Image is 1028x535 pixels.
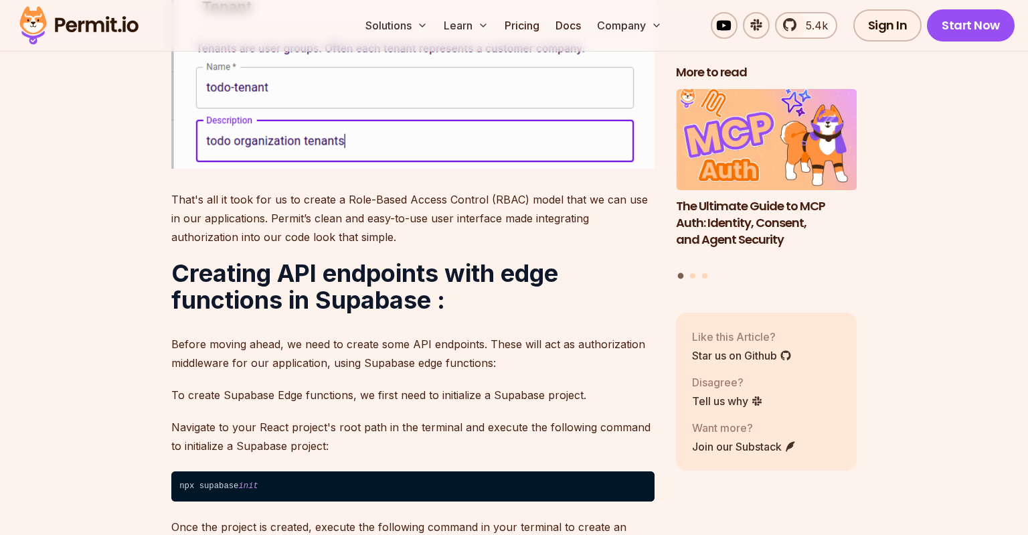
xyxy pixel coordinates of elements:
button: Go to slide 2 [690,273,695,279]
a: The Ultimate Guide to MCP Auth: Identity, Consent, and Agent SecurityThe Ultimate Guide to MCP Au... [676,89,857,265]
a: Start Now [927,9,1015,42]
p: Disagree? [692,374,763,390]
p: To create Supabase Edge functions, we first need to initialize a Supabase project. [171,386,655,404]
strong: Creating API endpoints with edge functions in Supabase : [171,258,558,315]
a: Star us on Github [692,348,792,364]
button: Go to slide 1 [678,273,684,279]
code: npx supabase [171,471,655,502]
img: The Ultimate Guide to MCP Auth: Identity, Consent, and Agent Security [676,89,857,191]
img: Permit logo [13,3,145,48]
a: Sign In [853,9,922,42]
button: Learn [438,12,494,39]
p: Want more? [692,420,796,436]
button: Company [592,12,667,39]
a: 5.4k [775,12,837,39]
span: 5.4k [798,17,828,33]
p: Before moving ahead, we need to create some API endpoints. These will act as authorization middle... [171,335,655,372]
span: init [238,481,258,491]
a: Join our Substack [692,439,796,455]
h2: More to read [676,64,857,81]
div: Posts [676,89,857,281]
a: Tell us why [692,393,763,409]
h3: The Ultimate Guide to MCP Auth: Identity, Consent, and Agent Security [676,198,857,248]
button: Solutions [360,12,433,39]
p: Like this Article? [692,329,792,345]
button: Go to slide 3 [702,273,707,279]
li: 1 of 3 [676,89,857,265]
a: Docs [550,12,586,39]
p: Navigate to your React project's root path in the terminal and execute the following command to i... [171,418,655,455]
a: Pricing [499,12,545,39]
p: That's all it took for us to create a Role-Based Access Control (RBAC) model that we can use in o... [171,190,655,246]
